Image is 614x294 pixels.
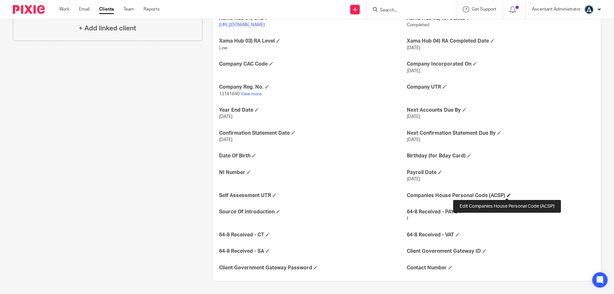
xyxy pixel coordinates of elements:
span: Get Support [472,7,496,12]
h4: Payroll Date [407,169,594,176]
a: View more [240,92,262,96]
h4: Self Assessment UTR [219,192,407,199]
h4: Xama Hub 04) RA Completed Date [407,38,594,44]
span: [DATE] [407,138,420,142]
h4: Company UTR [407,84,594,91]
h4: Contact Number [407,265,594,271]
h4: + Add linked client [79,23,136,33]
h4: NI Number [219,169,407,176]
h4: Company Incorporated On [407,61,594,68]
span: [DATE] [407,115,420,119]
h4: Companies House Personal Code (ACSP) [407,192,594,199]
a: Work [59,6,69,12]
h4: 64-8 Received - VAT [407,232,594,238]
span: [DATE] [407,177,420,181]
h4: Confirmation Statement Date [219,130,407,137]
h4: 64-8 Received - CT [219,232,407,238]
h4: Company Reg. No. [219,84,407,91]
span: [DATE] [219,115,232,119]
h4: Company CAC Code [219,61,407,68]
span: 13161640 [219,92,240,96]
img: Pixie [13,5,45,14]
p: Ascentant Administrator [532,6,581,12]
h4: Xama Hub 03) RA Level [219,38,407,44]
h4: Client Government Gateway Password [219,265,407,271]
h4: Next Confirmation Statement Due By [407,130,594,137]
a: Email [79,6,90,12]
h4: 64-8 Received - PAYE [407,209,594,215]
a: Reports [144,6,160,12]
a: Clients [99,6,114,12]
a: [URL][DOMAIN_NAME] [219,23,265,27]
span: [DATE] [219,138,232,142]
span: Completed [407,23,429,27]
span: [DATE] [407,69,420,73]
h4: Client Government Gateway ID [407,248,594,255]
span: Low [219,46,227,50]
input: Search [379,8,437,13]
h4: Next Accounts Due By [407,107,594,114]
h4: Source Of Introduction [219,209,407,215]
span: [DATE] [407,46,420,50]
img: Ascentant%20Round%20Only.png [584,4,594,15]
span: f [407,217,408,221]
h4: Year End Date [219,107,407,114]
h4: Date Of Birth [219,153,407,159]
h4: 64-8 Received - SA [219,248,407,255]
h4: Birthday (for Bday Card) [407,153,594,159]
a: Team [123,6,134,12]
